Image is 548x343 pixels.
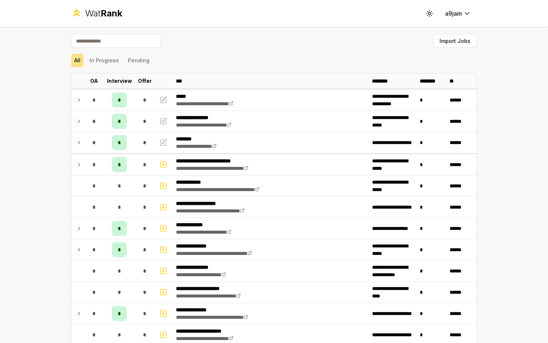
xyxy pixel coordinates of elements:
[71,7,122,19] a: WatRank
[86,54,122,67] button: In Progress
[433,34,477,48] button: Import Jobs
[125,54,152,67] button: Pending
[439,7,477,20] button: a9jain
[85,7,122,19] div: Wat
[90,77,98,85] p: OA
[138,77,152,85] p: Offer
[445,9,462,18] span: a9jain
[101,8,122,19] span: Rank
[107,77,132,85] p: Interview
[71,54,84,67] button: All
